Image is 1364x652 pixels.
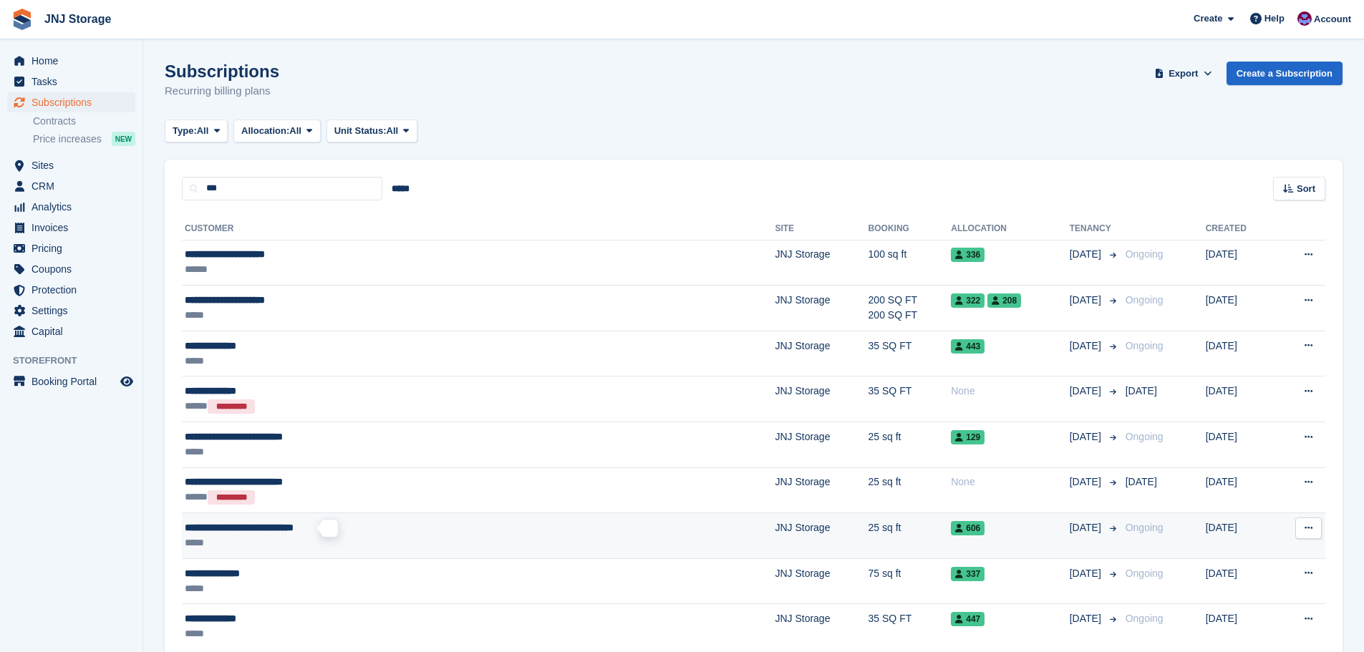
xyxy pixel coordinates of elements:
span: Protection [32,280,117,300]
span: 337 [951,567,985,581]
td: [DATE] [1206,376,1275,422]
button: Unit Status: All [327,120,417,143]
td: 75 sq ft [869,558,952,604]
span: 129 [951,430,985,444]
td: JNJ Storage [775,240,868,286]
span: Storefront [13,354,142,368]
a: menu [7,176,135,196]
p: Recurring billing plans [165,83,279,99]
span: Coupons [32,259,117,279]
span: 447 [951,612,985,626]
span: 443 [951,339,985,354]
span: Ongoing [1126,340,1164,351]
span: Type: [173,124,197,138]
button: Export [1152,62,1215,85]
td: JNJ Storage [775,604,868,649]
td: JNJ Storage [775,376,868,422]
a: Price increases NEW [33,131,135,147]
div: None [951,475,1069,490]
td: [DATE] [1206,422,1275,468]
span: 336 [951,248,985,262]
td: JNJ Storage [775,331,868,376]
span: Ongoing [1126,431,1164,442]
span: Create [1194,11,1222,26]
h1: Subscriptions [165,62,279,81]
span: [DATE] [1070,293,1104,308]
span: Export [1169,67,1198,81]
td: JNJ Storage [775,467,868,513]
td: 100 sq ft [869,240,952,286]
span: All [387,124,399,138]
td: 25 sq ft [869,513,952,559]
span: Unit Status: [334,124,387,138]
span: Sort [1297,182,1315,196]
td: JNJ Storage [775,286,868,331]
span: [DATE] [1070,475,1104,490]
span: Ongoing [1126,613,1164,624]
td: [DATE] [1206,604,1275,649]
span: Ongoing [1126,294,1164,306]
span: 606 [951,521,985,535]
span: Invoices [32,218,117,238]
a: menu [7,371,135,391]
a: menu [7,321,135,341]
a: menu [7,218,135,238]
a: menu [7,238,135,258]
span: All [289,124,301,138]
div: NEW [112,132,135,146]
span: [DATE] [1070,611,1104,626]
span: Tasks [32,72,117,92]
a: menu [7,259,135,279]
span: 208 [987,293,1021,308]
span: [DATE] [1070,520,1104,535]
span: Ongoing [1126,568,1164,579]
td: [DATE] [1206,240,1275,286]
td: [DATE] [1206,513,1275,559]
a: menu [7,197,135,217]
span: [DATE] [1070,384,1104,399]
span: Allocation: [241,124,289,138]
span: Analytics [32,197,117,217]
span: Booking Portal [32,371,117,391]
th: Customer [182,218,775,240]
th: Tenancy [1070,218,1120,240]
span: [DATE] [1126,476,1157,487]
td: 35 SQ FT [869,331,952,376]
span: Sites [32,155,117,175]
td: 25 sq ft [869,467,952,513]
td: [DATE] [1206,331,1275,376]
td: JNJ Storage [775,513,868,559]
td: 35 SQ FT [869,604,952,649]
span: 322 [951,293,985,308]
span: CRM [32,176,117,196]
span: Price increases [33,132,102,146]
div: None [951,384,1069,399]
th: Booking [869,218,952,240]
span: Settings [32,301,117,321]
a: Contracts [33,115,135,128]
span: [DATE] [1070,566,1104,581]
img: Jonathan Scrase [1297,11,1312,26]
td: JNJ Storage [775,558,868,604]
span: Ongoing [1126,522,1164,533]
td: 200 SQ FT 200 SQ FT [869,286,952,331]
span: Account [1314,12,1351,26]
span: Home [32,51,117,71]
a: menu [7,51,135,71]
span: Capital [32,321,117,341]
span: All [197,124,209,138]
img: stora-icon-8386f47178a22dfd0bd8f6a31ec36ba5ce8667c1dd55bd0f319d3a0aa187defe.svg [11,9,33,30]
a: JNJ Storage [39,7,117,31]
a: menu [7,92,135,112]
button: Allocation: All [233,120,321,143]
td: JNJ Storage [775,422,868,468]
a: menu [7,155,135,175]
td: 25 sq ft [869,422,952,468]
span: Pricing [32,238,117,258]
span: [DATE] [1070,339,1104,354]
span: [DATE] [1070,247,1104,262]
a: menu [7,72,135,92]
td: [DATE] [1206,558,1275,604]
a: Preview store [118,373,135,390]
td: [DATE] [1206,286,1275,331]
